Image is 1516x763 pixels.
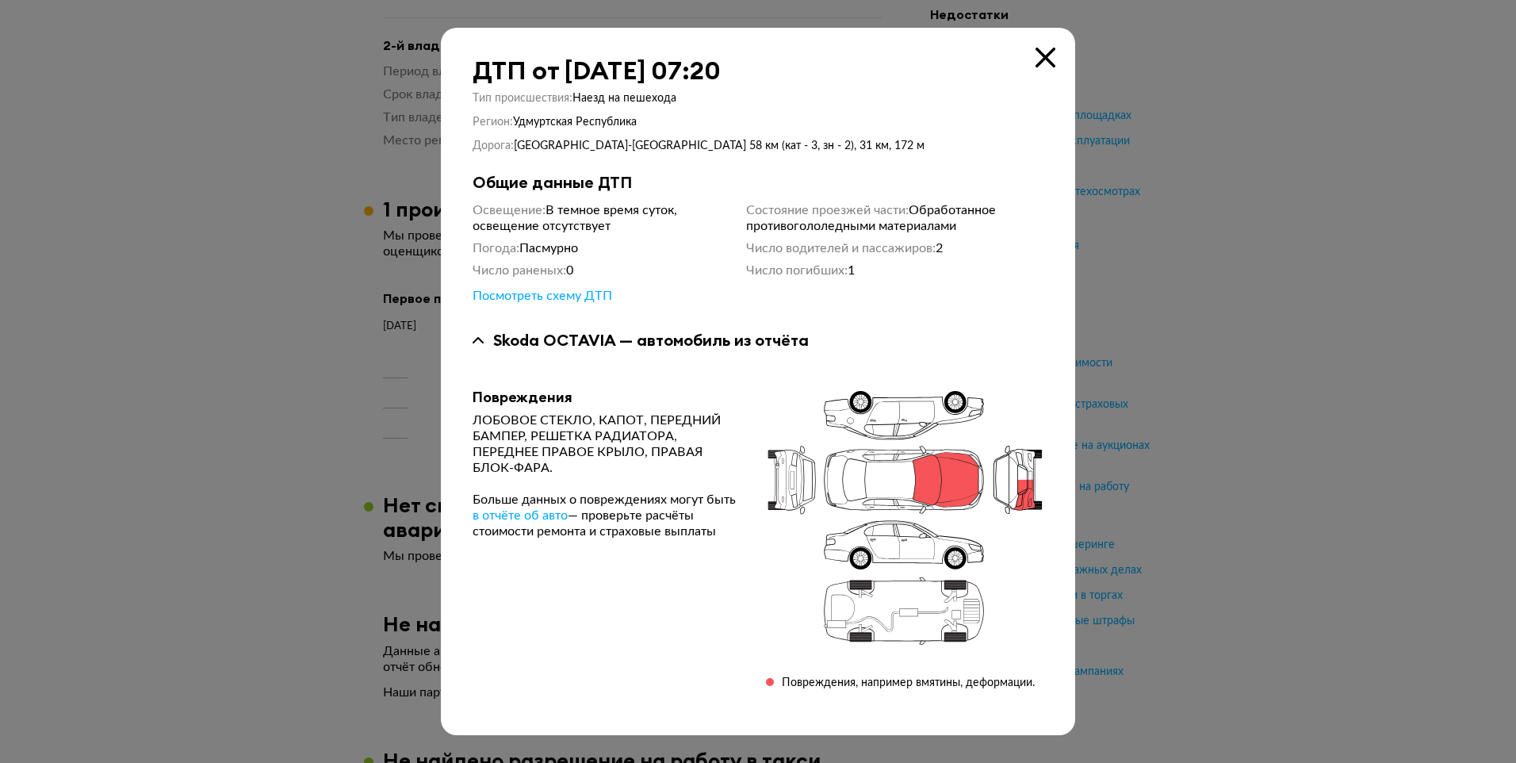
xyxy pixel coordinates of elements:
div: ДТП от [DATE] 07:20 [473,56,1043,85]
div: Тип происшествия : [473,91,1043,105]
div: Состояние проезжей части : [746,202,1043,234]
span: 2 [936,242,943,255]
div: Число погибших : [746,263,1043,278]
span: В темное время суток, освещение отсутствует [473,204,677,232]
span: 0 [566,264,573,277]
div: Регион : [473,115,1043,129]
div: Повреждения, например вмятины, деформации. [782,676,1035,690]
span: Удмуртская Республика [513,117,637,128]
div: Больше данных о повреждениях могут быть — проверьте расчёты стоимости ремонта и страховые выплаты [473,492,741,539]
span: в отчёте об авто [473,509,568,522]
span: Пасмурно [519,242,578,255]
div: Освещение : [473,202,746,234]
span: [GEOGRAPHIC_DATA]-[GEOGRAPHIC_DATA] 58 км (кат - 3, зн - 2), 31 км, 172 м [514,140,925,151]
div: Посмотреть схему ДТП [473,288,612,304]
div: Погода : [473,240,746,256]
a: в отчёте об авто [473,508,568,523]
div: Число раненых : [473,263,746,278]
div: Повреждения [473,389,741,406]
div: Дорога : [473,139,1043,153]
span: Наезд на пешехода [572,93,676,104]
div: Общие данные ДТП [473,172,1043,193]
div: Skoda OCTAVIA — автомобиль из отчёта [493,330,809,351]
div: Число водителей и пассажиров : [746,240,1043,256]
div: ЛОБОВОЕ СТЕКЛО, КАПОТ, ПЕРЕДНИЙ БАМПЕР, РЕШЕТКА РАДИАТОРА, ПЕРЕДНЕЕ ПРАВОЕ КРЫЛО, ПРАВАЯ БЛОК-ФАРА. [473,412,741,476]
span: 1 [848,264,855,277]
